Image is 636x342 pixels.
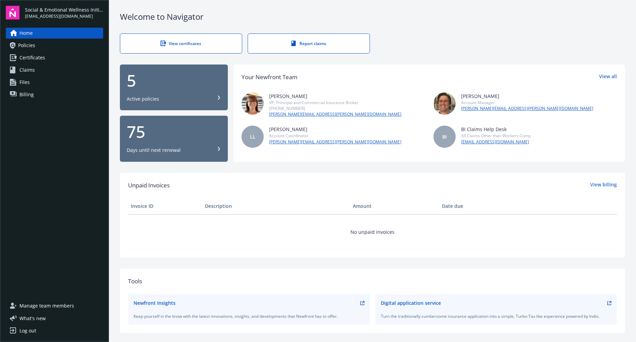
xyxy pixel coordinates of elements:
button: What's new [6,315,57,322]
a: Claims [6,65,103,75]
a: View certificates [120,33,242,54]
div: Active policies [127,96,159,102]
div: Account Manager [461,100,593,105]
div: 5 [127,72,221,89]
button: 75Days until next renewal [120,116,228,162]
span: What ' s new [19,315,46,322]
div: Report claims [262,41,356,46]
div: VP, Principal and Commercial Insurance Broker [269,100,401,105]
span: Billing [19,89,34,100]
div: Welcome to Navigator [120,11,625,23]
div: Account Coordinator [269,133,401,139]
th: Amount [350,198,439,214]
div: Your Newfront Team [241,73,298,82]
td: No unpaid invoices [128,214,617,249]
a: Report claims [248,33,370,54]
th: Description [202,198,350,214]
button: Social & Emotional Wellness Initiative[EMAIL_ADDRESS][DOMAIN_NAME] [25,6,103,19]
span: Certificates [19,52,45,63]
span: Claims [19,65,35,75]
span: LL [250,133,255,140]
div: [PHONE_NUMBER] [269,105,401,111]
div: Tools [128,277,617,286]
div: Log out [19,325,36,336]
div: Turn the traditionally cumbersome insurance application into a simple, Turbo-Tax like experience ... [381,313,612,319]
div: 75 [127,124,221,140]
th: Date due [439,198,513,214]
span: Policies [18,40,35,51]
span: Files [19,77,30,88]
div: All Claims Other than Workers Comp [461,133,531,139]
span: [EMAIL_ADDRESS][DOMAIN_NAME] [25,13,103,19]
span: BI [442,133,447,140]
div: Newfront Insights [134,299,176,307]
div: [PERSON_NAME] [269,92,401,100]
div: Keep yourself in the know with the latest innovations, insights, and developments that Newfront h... [134,313,364,319]
a: Certificates [6,52,103,63]
a: View billing [590,181,617,190]
a: Manage team members [6,300,103,311]
a: [PERSON_NAME][EMAIL_ADDRESS][PERSON_NAME][DOMAIN_NAME] [269,111,401,117]
span: Unpaid Invoices [128,181,170,190]
div: View certificates [134,41,228,46]
a: Billing [6,89,103,100]
span: Social & Emotional Wellness Initiative [25,6,103,13]
div: [PERSON_NAME] [269,126,401,133]
th: Invoice ID [128,198,202,214]
a: [EMAIL_ADDRESS][DOMAIN_NAME] [461,139,531,145]
img: photo [241,92,264,115]
span: Home [19,28,33,39]
a: [PERSON_NAME][EMAIL_ADDRESS][PERSON_NAME][DOMAIN_NAME] [269,139,401,145]
span: Manage team members [19,300,74,311]
img: navigator-logo.svg [6,6,19,19]
a: View all [599,73,617,82]
div: BI Claims Help Desk [461,126,531,133]
div: Digital application service [381,299,441,307]
img: photo [433,92,456,115]
button: 5Active policies [120,65,228,111]
a: Files [6,77,103,88]
a: [PERSON_NAME][EMAIL_ADDRESS][PERSON_NAME][DOMAIN_NAME] [461,105,593,112]
a: Home [6,28,103,39]
div: Days until next renewal [127,147,181,154]
div: [PERSON_NAME] [461,92,593,100]
a: Policies [6,40,103,51]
